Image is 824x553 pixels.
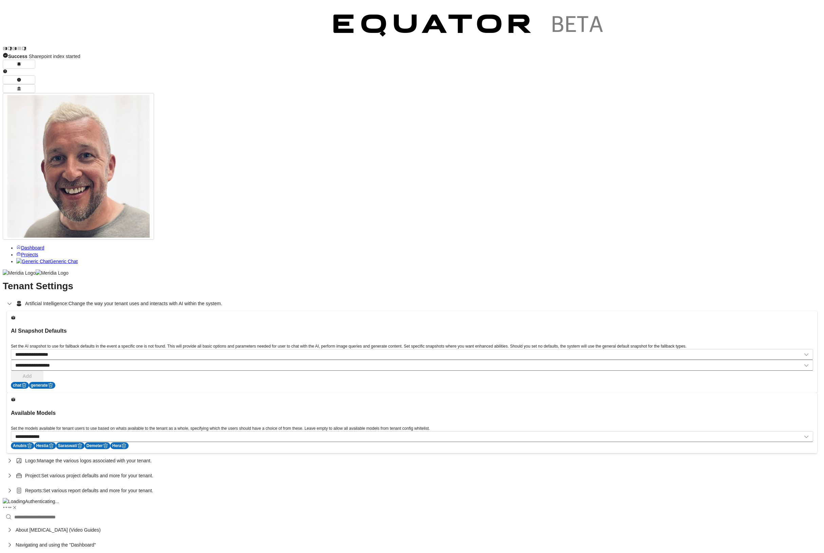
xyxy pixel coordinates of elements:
h3: AI Snapshot Defaults [11,327,813,334]
div: claude-v4-opus-20250514 - anthropic/chat/claude-v4-opus-20250514 [56,442,85,449]
button: About [MEDICAL_DATA] (Video Guides) [3,522,821,537]
span: Project: [25,472,41,479]
button: Project:Set various project defaults and more for your tenant. [3,468,821,483]
div: chat/generate - aws claude 4.1 Opus - be27a335-8586-4920-8e33-6a4832c14e4a [29,382,55,389]
img: Loading [3,498,25,505]
span: Set various project defaults and more for your tenant. [41,472,153,479]
a: Dashboard [16,245,44,251]
span: Authenticating... [25,499,59,504]
span: Reports: [25,487,43,494]
span: Generic Chat [50,259,77,264]
button: Add [11,371,43,382]
img: Generic Chat [16,258,50,265]
span: Change the way your tenant uses and interacts with AI within the system. [69,300,222,307]
img: Customer Logo [26,3,322,51]
span: Set the AI snapshot to use for fallback defaults in the event a specific one is not found. This w... [11,344,687,349]
a: Generic ChatGeneric Chat [16,259,78,264]
div: anthropic.claude-v3:5.2 - aws/chat/anthropic.claude-v3:5.2 [110,442,129,449]
button: Navigating and using the "Dashboard" [3,537,821,552]
button: Logo:Manage the various logos associated with your tenant. [3,453,821,468]
img: Profile Icon [7,95,150,238]
button: Reports:Set various report defaults and more for your tenant. [3,483,821,498]
span: Projects [21,252,38,257]
span: Set various report defaults and more for your tenant. [43,487,153,494]
a: Projects [16,252,38,257]
img: Meridia Logo [36,270,69,276]
div: chat/generate - aws claude 4.1 Opus - be27a335-8586-4920-8e33-6a4832c14e4a [11,382,29,389]
div: openai-gpt4o - azure/chat/openai-gpt4o [11,442,34,449]
img: Customer Logo [322,3,617,51]
span: Logo: [25,457,37,464]
button: Artificial Intelligence:Change the way your tenant uses and interacts with AI within the system. [3,296,821,311]
strong: Success [8,54,27,59]
div: anthropic.claude-v4-sonnet - aws/chat/anthropic.claude-v4-sonnet [34,442,56,449]
span: Set the models available for tenant users to use based on whats available to the tenant as a whol... [11,426,430,431]
h3: Available Models [11,409,813,416]
span: Artificial Intelligence: [25,300,69,307]
h1: Tenant Settings [3,283,821,290]
img: Meridia Logo [3,270,36,276]
span: Sharepoint index started [8,54,80,59]
span: Dashboard [21,245,44,251]
div: anthropic.claude-v4:1-opus - aws/chat/anthropic.claude-v4:1-opus [85,442,110,449]
span: Manage the various logos associated with your tenant. [37,457,152,464]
